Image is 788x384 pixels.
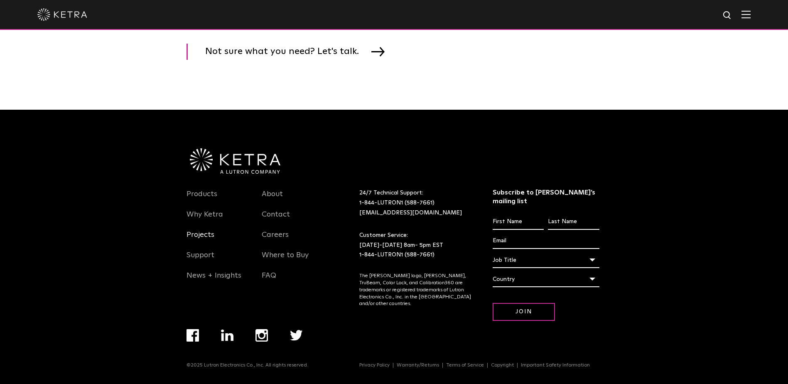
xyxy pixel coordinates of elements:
a: News + Insights [187,271,241,290]
img: linkedin [221,330,234,341]
a: Important Safety Information [518,363,593,368]
a: Support [187,251,214,270]
a: Contact [262,210,290,229]
div: Country [493,271,599,287]
img: facebook [187,329,199,342]
div: Navigation Menu [187,329,325,362]
a: 1-844-LUTRON1 (588-7661) [359,252,435,258]
input: First Name [493,214,544,230]
a: Why Ketra [187,210,223,229]
a: Privacy Policy [356,363,393,368]
a: 1-844-LUTRON1 (588-7661) [359,200,435,206]
span: Not sure what you need? Let's talk. [205,44,371,60]
a: [EMAIL_ADDRESS][DOMAIN_NAME] [359,210,462,216]
img: search icon [722,10,733,21]
img: instagram [255,329,268,342]
div: Navigation Menu [359,362,601,368]
a: FAQ [262,271,276,290]
h3: Subscribe to [PERSON_NAME]’s mailing list [493,188,599,206]
a: Products [187,190,217,209]
p: ©2025 Lutron Electronics Co., Inc. All rights reserved. [187,362,308,368]
a: Copyright [488,363,518,368]
a: Warranty/Returns [393,363,443,368]
div: Job Title [493,252,599,268]
input: Join [493,303,555,321]
input: Last Name [548,214,599,230]
div: Navigation Menu [187,188,250,290]
a: Terms of Service [443,363,488,368]
a: About [262,190,283,209]
a: Careers [262,230,289,249]
img: Ketra-aLutronCo_White_RGB [190,148,280,174]
p: The [PERSON_NAME] logo, [PERSON_NAME], TruBeam, Color Lock, and Calibration360 are trademarks or ... [359,273,472,308]
a: Not sure what you need? Let's talk. [187,44,395,60]
img: twitter [290,330,303,341]
img: ketra-logo-2019-white [37,8,87,21]
p: 24/7 Technical Support: [359,188,472,218]
input: Email [493,233,599,249]
a: Projects [187,230,214,249]
a: Where to Buy [262,251,309,270]
div: Navigation Menu [262,188,325,290]
img: arrow [371,47,385,56]
img: Hamburger%20Nav.svg [741,10,751,18]
p: Customer Service: [DATE]-[DATE] 8am- 5pm EST [359,231,472,260]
